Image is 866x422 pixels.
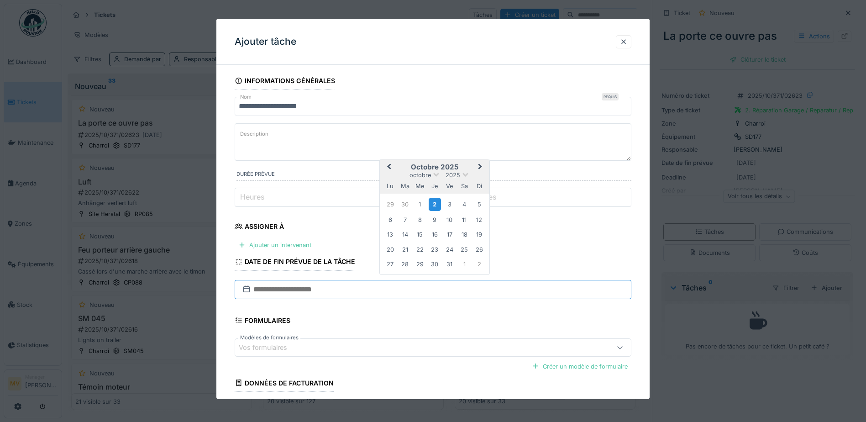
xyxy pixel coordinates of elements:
div: Choose jeudi 30 octobre 2025 [429,258,441,270]
div: Choose mardi 28 octobre 2025 [399,258,411,270]
div: mercredi [414,180,426,192]
div: Formulaires [235,313,290,329]
div: Choose samedi 1 novembre 2025 [458,258,471,270]
div: Choose lundi 20 octobre 2025 [384,243,396,255]
div: Choose samedi 18 octobre 2025 [458,228,471,241]
button: Next Month [474,160,488,174]
div: Choose dimanche 12 octobre 2025 [473,213,485,226]
div: Choose dimanche 26 octobre 2025 [473,243,485,255]
div: Informations générales [235,74,335,90]
div: vendredi [443,180,456,192]
div: Choose mardi 30 septembre 2025 [399,198,411,211]
div: mardi [399,180,411,192]
div: Choose vendredi 31 octobre 2025 [443,258,456,270]
div: samedi [458,180,471,192]
div: Choose samedi 4 octobre 2025 [458,198,471,211]
div: Choose vendredi 10 octobre 2025 [443,213,456,226]
div: dimanche [473,180,485,192]
div: Choose mercredi 22 octobre 2025 [414,243,426,255]
div: Choose jeudi 23 octobre 2025 [429,243,441,255]
div: Choose dimanche 5 octobre 2025 [473,198,485,211]
span: octobre [409,171,431,178]
label: Nom [238,93,253,101]
label: Heures [238,191,266,202]
div: Choose mercredi 29 octobre 2025 [414,258,426,270]
div: Assigner à [235,220,284,235]
div: Choose samedi 25 octobre 2025 [458,243,471,255]
div: jeudi [429,180,441,192]
label: Modèles de formulaires [238,333,300,341]
div: Choose vendredi 17 octobre 2025 [443,228,456,241]
span: 2025 [446,171,460,178]
div: Données de facturation [235,376,334,391]
div: Month octobre, 2025 [383,196,487,271]
div: Choose jeudi 9 octobre 2025 [429,213,441,226]
div: Choose vendredi 24 octobre 2025 [443,243,456,255]
div: Choose mercredi 1 octobre 2025 [414,198,426,211]
div: Choose lundi 29 septembre 2025 [384,198,396,211]
div: Date de fin prévue de la tâche [235,255,355,270]
label: Durée prévue [236,170,631,180]
div: Choose samedi 11 octobre 2025 [458,213,471,226]
div: Choose dimanche 2 novembre 2025 [473,258,485,270]
div: Choose mardi 21 octobre 2025 [399,243,411,255]
div: Choose lundi 27 octobre 2025 [384,258,396,270]
div: Requis [602,93,619,100]
button: Previous Month [381,160,395,174]
div: Choose mardi 14 octobre 2025 [399,228,411,241]
div: Choose mardi 7 octobre 2025 [399,213,411,226]
div: Choose jeudi 2 octobre 2025 [429,198,441,211]
div: Choose dimanche 19 octobre 2025 [473,228,485,241]
div: Choose lundi 13 octobre 2025 [384,228,396,241]
div: Choose mercredi 8 octobre 2025 [414,213,426,226]
div: Créer un modèle de formulaire [528,360,631,372]
h2: octobre 2025 [380,163,489,171]
div: Choose vendredi 3 octobre 2025 [443,198,456,211]
div: Choose jeudi 16 octobre 2025 [429,228,441,241]
div: Choose mercredi 15 octobre 2025 [414,228,426,241]
label: Description [238,128,270,140]
div: lundi [384,180,396,192]
div: Vos formulaires [239,342,300,352]
h3: Ajouter tâche [235,36,296,47]
div: Choose lundi 6 octobre 2025 [384,213,396,226]
div: Ajouter un intervenant [235,239,315,251]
